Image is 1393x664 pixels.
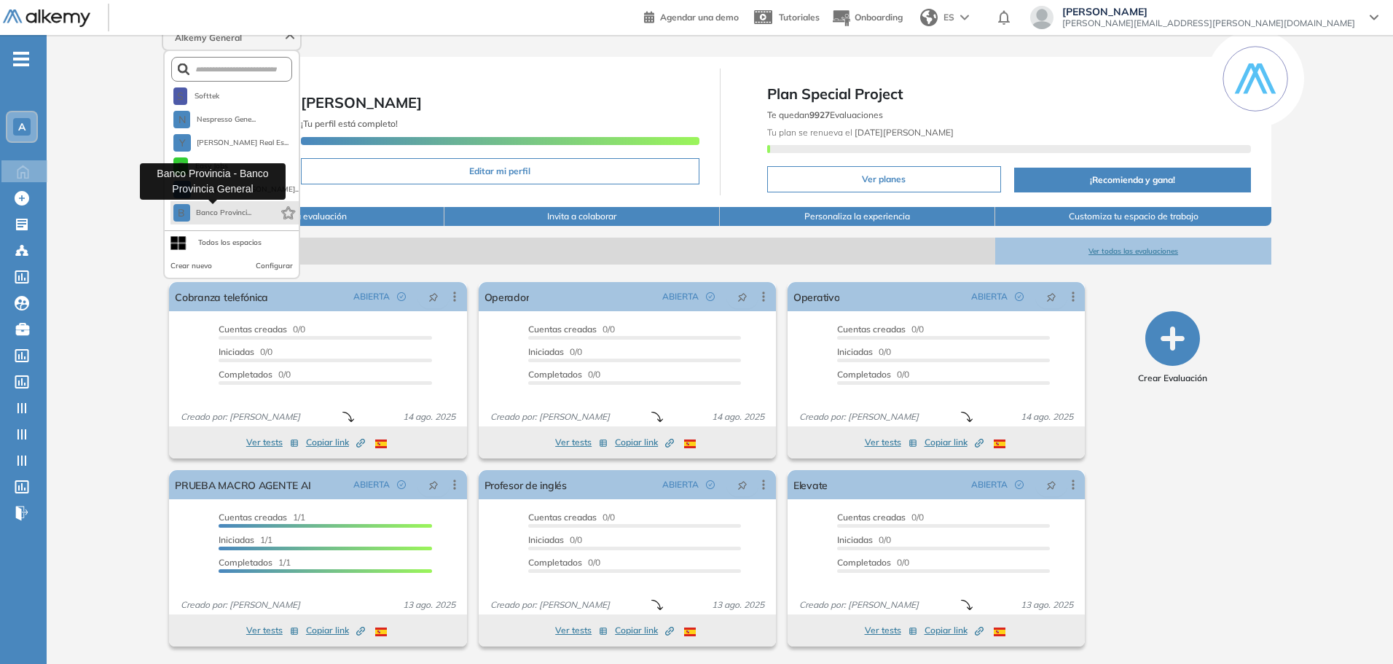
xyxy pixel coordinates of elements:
[193,90,221,102] span: Softtek
[353,290,390,303] span: ABIERTA
[397,410,461,423] span: 14 ago. 2025
[809,109,830,120] b: 9927
[528,512,615,523] span: 0/0
[555,622,608,639] button: Ver tests
[175,32,242,44] span: Alkemy General
[528,324,597,335] span: Cuentas creadas
[837,324,924,335] span: 0/0
[173,111,256,128] button: NNespresso Gene...
[1014,168,1251,192] button: ¡Recomienda y gana!
[219,557,272,568] span: Completados
[662,290,699,303] span: ABIERTA
[660,12,739,23] span: Agendar una demo
[1015,598,1079,612] span: 13 ago. 2025
[793,410,925,423] span: Creado por: [PERSON_NAME]
[1062,17,1355,29] span: [PERSON_NAME][EMAIL_ADDRESS][PERSON_NAME][DOMAIN_NAME]
[995,238,1271,265] button: Ver todas las evaluaciones
[837,346,891,357] span: 0/0
[837,346,873,357] span: Iniciadas
[246,434,299,451] button: Ver tests
[852,127,954,138] b: [DATE][PERSON_NAME]
[706,410,770,423] span: 14 ago. 2025
[484,598,616,612] span: Creado por: [PERSON_NAME]
[767,127,954,138] span: Tu plan se renueva el
[428,479,439,491] span: pushpin
[1138,311,1207,385] button: Crear Evaluación
[662,478,699,491] span: ABIERTA
[1035,473,1067,496] button: pushpin
[177,90,184,102] span: S
[444,207,720,226] button: Invita a colaborar
[375,440,387,448] img: ESP
[837,369,909,380] span: 0/0
[925,622,984,639] button: Copiar link
[175,410,306,423] span: Creado por: [PERSON_NAME]
[196,114,256,125] span: Nespresso Gene...
[995,207,1271,226] button: Customiza tu espacio de trabajo
[555,434,608,451] button: Ver tests
[196,207,252,219] span: Banco Provinci...
[219,534,254,545] span: Iniciadas
[837,369,891,380] span: Completados
[615,622,674,639] button: Copiar link
[13,58,29,60] i: -
[306,436,365,449] span: Copiar link
[306,622,365,639] button: Copiar link
[173,87,221,105] button: SSofttek
[720,207,995,226] button: Personaliza la experiencia
[793,282,840,311] a: Operativo
[737,291,747,302] span: pushpin
[528,557,600,568] span: 0/0
[168,207,444,226] button: Crea una evaluación
[994,440,1005,448] img: ESP
[855,12,903,23] span: Onboarding
[256,260,293,272] button: Configurar
[837,324,906,335] span: Cuentas creadas
[684,440,696,448] img: ESP
[301,158,699,184] button: Editar mi perfil
[706,292,715,301] span: check-circle
[375,628,387,636] img: ESP
[706,598,770,612] span: 13 ago. 2025
[767,166,1002,192] button: Ver planes
[219,346,254,357] span: Iniciadas
[306,624,365,637] span: Copiar link
[397,598,461,612] span: 13 ago. 2025
[173,134,289,152] button: Y[PERSON_NAME] Real Es...
[197,184,291,195] span: Tu espacio [PERSON_NAME]...
[943,11,954,24] span: ES
[1015,410,1079,423] span: 14 ago. 2025
[1046,479,1056,491] span: pushpin
[219,346,272,357] span: 0/0
[219,557,291,568] span: 1/1
[140,163,286,200] div: Banco Provincia - Banco Provincia General
[168,238,995,265] span: Evaluaciones abiertas
[18,121,25,133] span: A
[175,470,310,499] a: PRUEBA MACRO AGENTE AI
[1062,6,1355,17] span: [PERSON_NAME]
[960,15,969,20] img: arrow
[1015,480,1024,489] span: check-circle
[971,290,1008,303] span: ABIERTA
[528,346,582,357] span: 0/0
[644,7,739,25] a: Agendar una demo
[528,534,582,545] span: 0/0
[178,207,185,219] span: B
[397,480,406,489] span: check-circle
[767,83,1251,105] span: Plan Special Project
[1035,285,1067,308] button: pushpin
[920,9,938,26] img: world
[1138,372,1207,385] span: Crear Evaluación
[528,534,564,545] span: Iniciadas
[175,282,268,311] a: Cobranza telefónica
[219,324,287,335] span: Cuentas creadas
[484,282,530,311] a: Operador
[417,285,450,308] button: pushpin
[793,598,925,612] span: Creado por: [PERSON_NAME]
[219,369,291,380] span: 0/0
[528,324,615,335] span: 0/0
[837,534,891,545] span: 0/0
[925,434,984,451] button: Copiar link
[219,534,272,545] span: 1/1
[173,157,229,175] button: EEasy Jobs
